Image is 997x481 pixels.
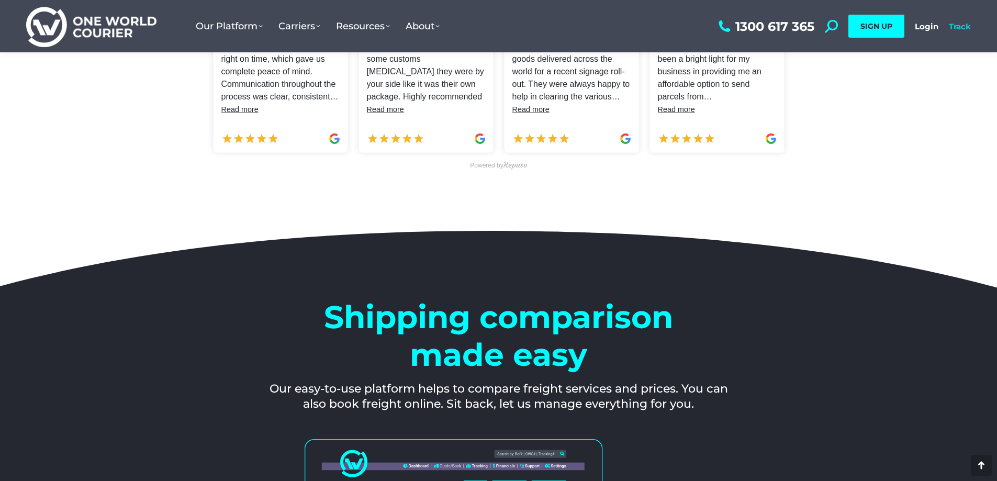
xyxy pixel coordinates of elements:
[328,10,398,42] a: Resources
[278,20,320,32] span: Carriers
[271,10,328,42] a: Carriers
[26,5,156,48] img: One World Courier
[915,21,938,31] a: Login
[289,298,707,374] h2: Shipping comparison made easy
[266,382,731,411] h3: Our easy-to-use platform helps to compare freight services and prices. You can also book freight ...
[336,20,390,32] span: Resources
[398,10,447,42] a: About
[949,21,971,31] a: Track
[406,20,440,32] span: About
[188,10,271,42] a: Our Platform
[860,21,892,31] span: SIGN UP
[848,15,904,38] a: SIGN UP
[716,20,814,33] a: 1300 617 365
[196,20,263,32] span: Our Platform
